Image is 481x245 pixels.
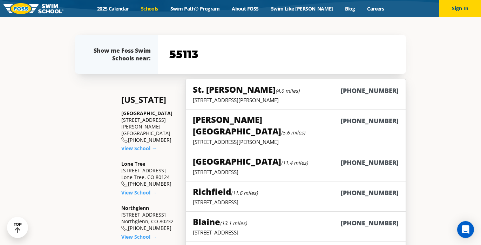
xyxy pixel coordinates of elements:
[168,44,396,65] input: YOUR ZIP CODE
[185,109,406,151] a: [PERSON_NAME][GEOGRAPHIC_DATA](5.6 miles)[PHONE_NUMBER][STREET_ADDRESS][PERSON_NAME]
[339,5,361,12] a: Blog
[14,222,22,233] div: TOP
[185,79,406,110] a: St. [PERSON_NAME](4.0 miles)[PHONE_NUMBER][STREET_ADDRESS][PERSON_NAME]
[185,181,406,212] a: Richfield(11.6 miles)[PHONE_NUMBER][STREET_ADDRESS]
[341,219,399,227] h6: [PHONE_NUMBER]
[91,5,135,12] a: 2025 Calendar
[281,159,308,166] small: (11.4 miles)
[341,117,399,137] h6: [PHONE_NUMBER]
[193,199,399,206] p: [STREET_ADDRESS]
[341,86,399,95] h6: [PHONE_NUMBER]
[193,114,341,137] h5: [PERSON_NAME][GEOGRAPHIC_DATA]
[231,190,258,196] small: (11.6 miles)
[89,47,151,62] div: Show me Foss Swim Schools near:
[135,5,164,12] a: Schools
[361,5,390,12] a: Careers
[193,138,399,145] p: [STREET_ADDRESS][PERSON_NAME]
[341,188,399,197] h6: [PHONE_NUMBER]
[341,158,399,167] h6: [PHONE_NUMBER]
[276,87,299,94] small: (4.0 miles)
[4,3,63,14] img: FOSS Swim School Logo
[220,220,247,226] small: (13.1 miles)
[164,5,225,12] a: Swim Path® Program
[265,5,339,12] a: Swim Like [PERSON_NAME]
[193,155,308,167] h5: [GEOGRAPHIC_DATA]
[193,97,399,104] p: [STREET_ADDRESS][PERSON_NAME]
[185,151,406,181] a: [GEOGRAPHIC_DATA](11.4 miles)[PHONE_NUMBER][STREET_ADDRESS]
[193,168,399,176] p: [STREET_ADDRESS]
[226,5,265,12] a: About FOSS
[185,211,406,242] a: Blaine(13.1 miles)[PHONE_NUMBER][STREET_ADDRESS]
[193,186,258,197] h5: Richfield
[193,216,247,227] h5: Blaine
[281,129,305,136] small: (5.6 miles)
[457,221,474,238] div: Open Intercom Messenger
[193,229,399,236] p: [STREET_ADDRESS]
[193,84,299,95] h5: St. [PERSON_NAME]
